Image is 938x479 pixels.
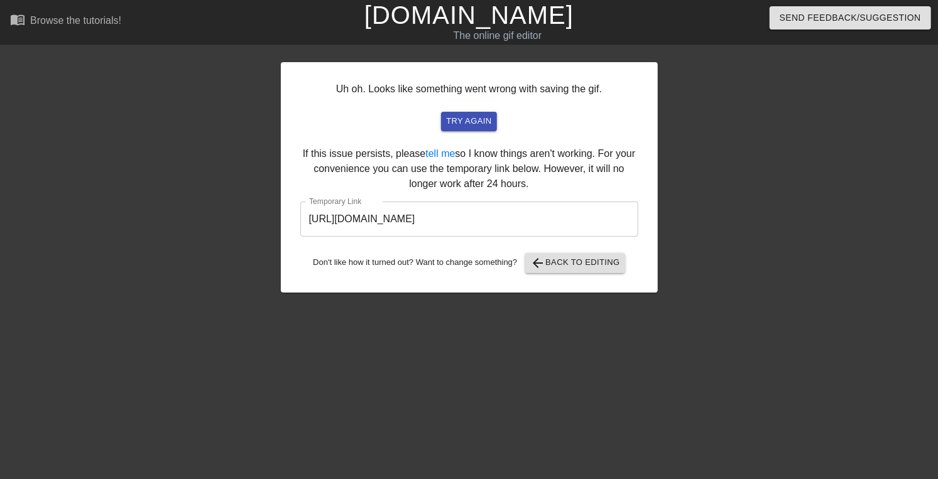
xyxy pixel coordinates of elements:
span: menu_book [10,12,25,27]
a: [DOMAIN_NAME] [364,1,574,29]
a: Browse the tutorials! [10,12,121,31]
span: Back to Editing [530,256,620,271]
div: Don't like how it turned out? Want to change something? [300,253,638,273]
div: The online gif editor [319,28,677,43]
button: Back to Editing [525,253,625,273]
button: try again [441,112,496,131]
div: Uh oh. Looks like something went wrong with saving the gif. If this issue persists, please so I k... [281,62,658,293]
button: Send Feedback/Suggestion [770,6,931,30]
span: Send Feedback/Suggestion [780,10,921,26]
input: bare [300,202,638,237]
div: Browse the tutorials! [30,15,121,26]
span: arrow_back [530,256,545,271]
span: try again [446,114,491,129]
a: tell me [425,148,455,159]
